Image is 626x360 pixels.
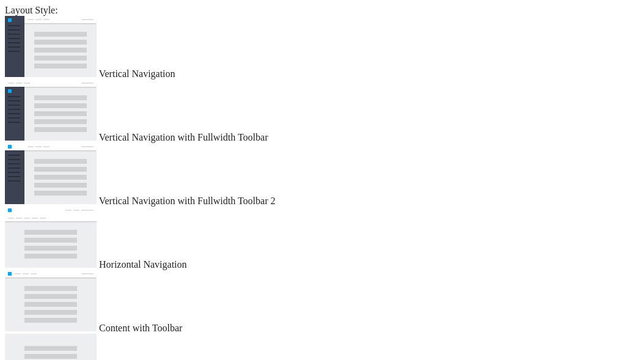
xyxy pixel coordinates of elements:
md-radio-button: Vertical Navigation [5,16,621,79]
img: horizontal-nav.jpg [5,207,97,268]
md-radio-button: Content with Toolbar [5,270,621,334]
md-radio-button: Horizontal Navigation [5,207,621,270]
span: Vertical Navigation [99,68,175,79]
md-radio-button: Vertical Navigation with Fullwidth Toolbar 2 [5,143,621,207]
span: Vertical Navigation with Fullwidth Toolbar [99,132,268,142]
img: vertical-nav-with-full-toolbar.jpg [5,79,97,141]
img: vertical-nav.jpg [5,16,97,77]
img: content-with-toolbar.jpg [5,270,97,331]
md-radio-button: Vertical Navigation with Fullwidth Toolbar [5,79,621,143]
img: vertical-nav-with-full-toolbar-2.jpg [5,143,97,204]
span: Content with Toolbar [99,323,182,333]
div: Layout Style: [5,5,621,16]
span: Vertical Navigation with Fullwidth Toolbar 2 [99,196,276,206]
span: Horizontal Navigation [99,259,187,270]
